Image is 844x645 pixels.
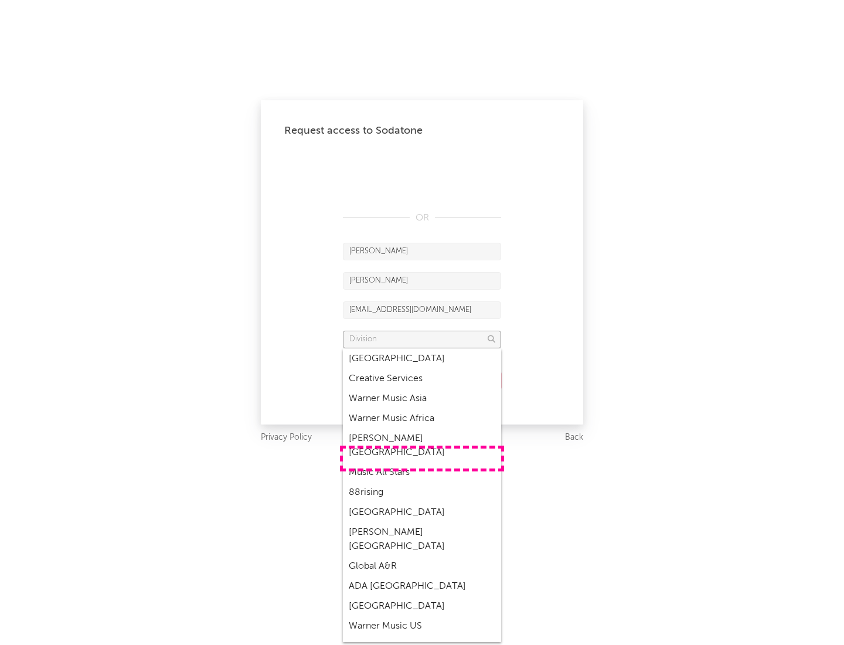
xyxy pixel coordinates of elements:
[343,556,501,576] div: Global A&R
[343,596,501,616] div: [GEOGRAPHIC_DATA]
[343,331,501,348] input: Division
[343,429,501,463] div: [PERSON_NAME] [GEOGRAPHIC_DATA]
[284,124,560,138] div: Request access to Sodatone
[343,522,501,556] div: [PERSON_NAME] [GEOGRAPHIC_DATA]
[343,409,501,429] div: Warner Music Africa
[343,576,501,596] div: ADA [GEOGRAPHIC_DATA]
[343,243,501,260] input: First Name
[343,272,501,290] input: Last Name
[261,430,312,445] a: Privacy Policy
[343,463,501,483] div: Music All Stars
[343,389,501,409] div: Warner Music Asia
[565,430,583,445] a: Back
[343,616,501,636] div: Warner Music US
[343,301,501,319] input: Email
[343,369,501,389] div: Creative Services
[343,349,501,369] div: [GEOGRAPHIC_DATA]
[343,483,501,503] div: 88rising
[343,211,501,225] div: OR
[343,503,501,522] div: [GEOGRAPHIC_DATA]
